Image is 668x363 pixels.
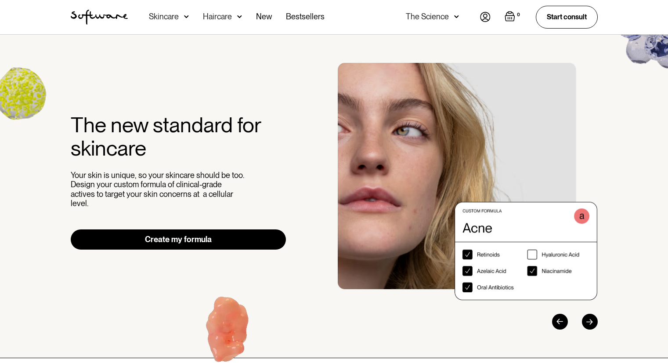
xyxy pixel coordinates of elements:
img: arrow down [184,12,189,21]
p: Your skin is unique, so your skincare should be too. Design your custom formula of clinical-grade... [71,171,246,208]
a: Open cart [505,11,522,23]
img: arrow down [237,12,242,21]
div: The Science [406,12,449,21]
img: Software Logo [71,10,128,25]
div: Skincare [149,12,179,21]
a: Create my formula [71,229,286,250]
h2: The new standard for skincare [71,113,286,160]
div: 0 [515,11,522,19]
div: Haircare [203,12,232,21]
a: Start consult [536,6,598,28]
img: arrow down [454,12,459,21]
